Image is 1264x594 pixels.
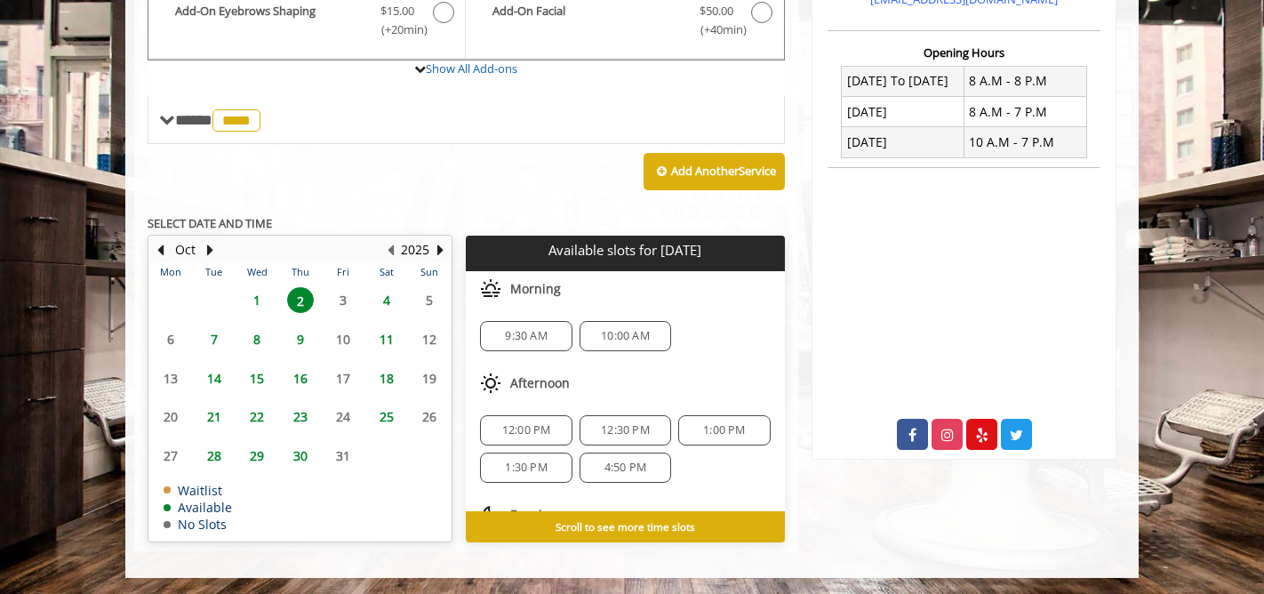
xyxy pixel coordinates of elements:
td: Select day8 [236,320,278,359]
a: Show All Add-ons [426,60,517,76]
button: Add AnotherService [644,153,785,190]
span: 10:00 AM [601,329,650,343]
th: Tue [192,263,235,281]
span: 4:50 PM [604,461,646,475]
td: Select day14 [192,358,235,397]
span: 9 [287,326,314,352]
span: 22 [244,404,270,429]
span: 2 [287,287,314,313]
span: 1:00 PM [703,423,745,437]
span: 30 [287,443,314,469]
b: Add-On Eyebrows Shaping [175,2,363,39]
th: Sat [364,263,407,281]
span: (+40min ) [690,20,742,39]
b: Scroll to see more time slots [556,519,695,534]
th: Wed [236,263,278,281]
h3: Opening Hours [828,46,1100,59]
td: [DATE] [842,97,964,127]
span: $50.00 [700,2,733,20]
td: 8 A.M - 8 P.M [964,66,1086,96]
span: 15 [244,365,270,391]
span: 1 [244,287,270,313]
span: 29 [244,443,270,469]
span: (+20min ) [372,20,424,39]
span: 28 [201,443,228,469]
td: Select day28 [192,437,235,476]
div: 12:30 PM [580,415,671,445]
td: Select day16 [278,358,321,397]
img: evening slots [480,504,501,526]
span: 21 [201,404,228,429]
td: Select day22 [236,397,278,437]
div: 1:30 PM [480,453,572,483]
td: 10 A.M - 7 P.M [964,127,1086,157]
td: Select day21 [192,397,235,437]
td: Waitlist [164,484,232,497]
button: Previous Year [383,240,397,260]
span: 4 [373,287,400,313]
span: $15.00 [380,2,414,20]
label: Add-On Eyebrows Shaping [157,2,456,44]
th: Mon [149,263,192,281]
span: 8 [244,326,270,352]
td: Select day15 [236,358,278,397]
label: Add-On Facial [475,2,774,44]
td: Select day23 [278,397,321,437]
th: Thu [278,263,321,281]
button: Previous Month [153,240,167,260]
td: No Slots [164,518,232,531]
span: 9:30 AM [505,329,547,343]
span: 14 [201,365,228,391]
span: 16 [287,365,314,391]
span: 12:00 PM [502,423,551,437]
td: Select day29 [236,437,278,476]
button: Oct [175,240,196,260]
span: 25 [373,404,400,429]
td: Select day30 [278,437,321,476]
td: Select day9 [278,320,321,359]
span: 12:30 PM [601,423,650,437]
img: afternoon slots [480,373,501,394]
td: Select day7 [192,320,235,359]
span: Morning [510,282,561,296]
td: Available [164,501,232,514]
div: 12:00 PM [480,415,572,445]
span: 23 [287,404,314,429]
div: 10:00 AM [580,321,671,351]
td: Select day11 [364,320,407,359]
div: 9:30 AM [480,321,572,351]
span: 1:30 PM [505,461,547,475]
td: Select day2 [278,281,321,320]
td: 8 A.M - 7 P.M [964,97,1086,127]
span: 18 [373,365,400,391]
span: 7 [201,326,228,352]
td: Select day25 [364,397,407,437]
p: Available slots for [DATE] [473,243,777,258]
td: Select day18 [364,358,407,397]
b: Add-On Facial [492,2,681,39]
td: [DATE] To [DATE] [842,66,964,96]
span: 11 [373,326,400,352]
button: Next Year [433,240,447,260]
td: Select day1 [236,281,278,320]
button: Next Month [203,240,217,260]
td: Select day4 [364,281,407,320]
td: [DATE] [842,127,964,157]
div: 1:00 PM [678,415,770,445]
button: 2025 [401,240,429,260]
span: Afternoon [510,376,570,390]
img: morning slots [480,278,501,300]
b: Add Another Service [671,163,776,179]
th: Sun [408,263,452,281]
span: Evening [510,508,557,522]
b: SELECT DATE AND TIME [148,215,272,231]
div: 4:50 PM [580,453,671,483]
th: Fri [322,263,364,281]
